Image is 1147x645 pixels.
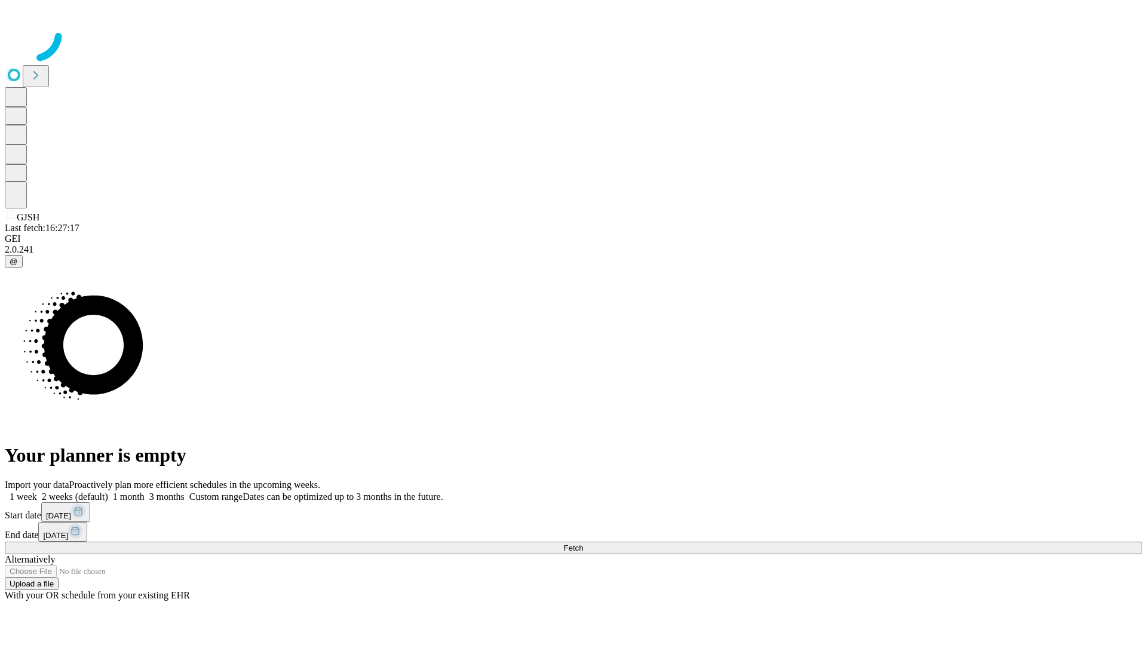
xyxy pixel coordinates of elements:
[43,531,68,540] span: [DATE]
[149,492,185,502] span: 3 months
[5,590,190,600] span: With your OR schedule from your existing EHR
[5,502,1142,522] div: Start date
[5,444,1142,466] h1: Your planner is empty
[5,480,69,490] span: Import your data
[69,480,320,490] span: Proactively plan more efficient schedules in the upcoming weeks.
[10,492,37,502] span: 1 week
[46,511,71,520] span: [DATE]
[5,234,1142,244] div: GEI
[5,578,59,590] button: Upload a file
[38,522,87,542] button: [DATE]
[10,257,18,266] span: @
[189,492,243,502] span: Custom range
[5,223,79,233] span: Last fetch: 16:27:17
[563,543,583,552] span: Fetch
[42,492,108,502] span: 2 weeks (default)
[5,554,55,564] span: Alternatively
[5,244,1142,255] div: 2.0.241
[5,255,23,268] button: @
[5,542,1142,554] button: Fetch
[41,502,90,522] button: [DATE]
[113,492,145,502] span: 1 month
[243,492,443,502] span: Dates can be optimized up to 3 months in the future.
[17,212,39,222] span: GJSH
[5,522,1142,542] div: End date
